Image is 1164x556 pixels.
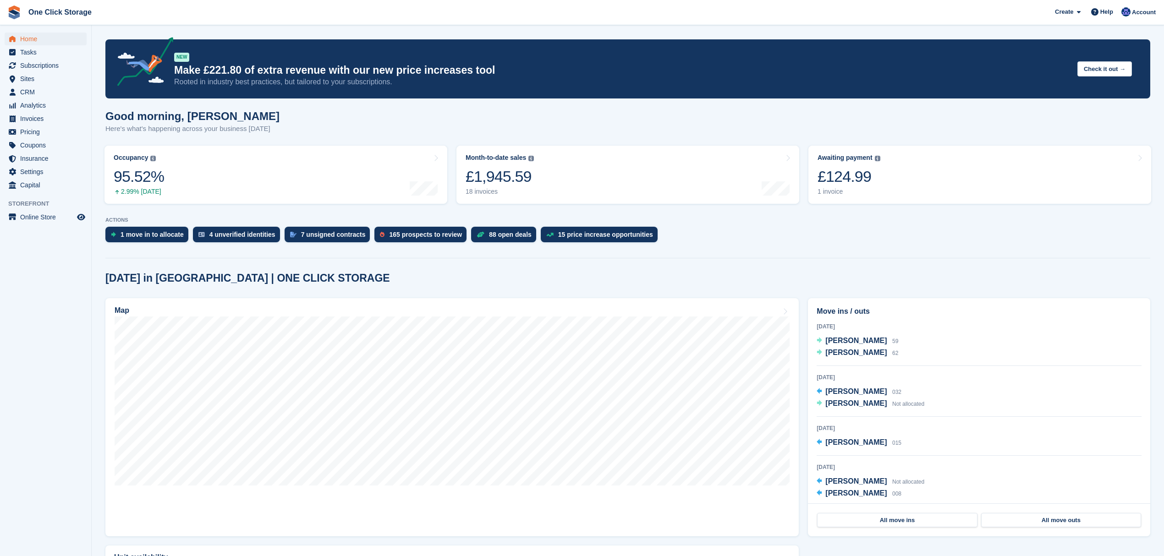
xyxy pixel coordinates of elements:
img: price_increase_opportunities-93ffe204e8149a01c8c9dc8f82e8f89637d9d84a8eef4429ea346261dce0b2c0.svg [546,233,554,237]
a: Occupancy 95.52% 2.99% [DATE] [104,146,447,204]
p: ACTIONS [105,217,1150,223]
a: menu [5,139,87,152]
div: 2.99% [DATE] [114,188,164,196]
a: Month-to-date sales £1,945.59 18 invoices [456,146,799,204]
a: [PERSON_NAME] 59 [817,335,898,347]
a: menu [5,165,87,178]
div: Occupancy [114,154,148,162]
a: menu [5,125,87,138]
span: [PERSON_NAME] [825,349,887,356]
div: £124.99 [818,167,880,186]
span: Storefront [8,199,91,208]
div: 95.52% [114,167,164,186]
a: menu [5,46,87,59]
span: [PERSON_NAME] [825,399,887,407]
a: menu [5,211,87,223]
a: menu [5,99,87,112]
a: menu [5,152,87,165]
img: icon-info-grey-7440780725fd019a000dd9b08b2336e03edf1995a4989e88bcd33f0948082b44.svg [150,156,156,161]
a: Preview store [76,212,87,223]
span: Coupons [20,139,75,152]
a: menu [5,72,87,85]
img: contract_signature_icon-13c848040528278c33f63329250d36e43548de30e8caae1d1a13099fd9432cc5.svg [290,232,296,237]
div: 4 unverified identities [209,231,275,238]
a: [PERSON_NAME] 015 [817,437,901,449]
a: menu [5,179,87,191]
div: [DATE] [817,373,1142,382]
span: Not allocated [892,479,924,485]
span: Settings [20,165,75,178]
a: [PERSON_NAME] 62 [817,347,898,359]
div: NEW [174,53,189,62]
div: 165 prospects to review [389,231,462,238]
a: Map [105,298,799,536]
div: 1 move in to allocate [121,231,184,238]
h2: [DATE] in [GEOGRAPHIC_DATA] | ONE CLICK STORAGE [105,272,390,284]
img: icon-info-grey-7440780725fd019a000dd9b08b2336e03edf1995a4989e88bcd33f0948082b44.svg [528,156,534,161]
span: Tasks [20,46,75,59]
span: Analytics [20,99,75,112]
span: 59 [892,338,898,344]
span: [PERSON_NAME] [825,337,887,344]
span: Sites [20,72,75,85]
a: [PERSON_NAME] 008 [817,488,901,500]
span: CRM [20,86,75,98]
span: [PERSON_NAME] [825,387,887,395]
div: 15 price increase opportunities [558,231,653,238]
span: Account [1132,8,1156,17]
a: All move ins [817,513,977,528]
a: All move outs [981,513,1141,528]
img: move_ins_to_allocate_icon-fdf77a2bb77ea45bf5b3d319d69a93e2d87916cf1d5bf7949dd705db3b84f3ca.svg [111,232,116,237]
a: [PERSON_NAME] Not allocated [817,476,924,488]
a: [PERSON_NAME] Not allocated [817,398,924,410]
h2: Move ins / outs [817,306,1142,317]
span: [PERSON_NAME] [825,438,887,446]
a: [PERSON_NAME] 032 [817,386,901,398]
span: [PERSON_NAME] [825,489,887,497]
h2: Map [115,306,129,315]
h1: Good morning, [PERSON_NAME] [105,110,280,122]
p: Rooted in industry best practices, but tailored to your subscriptions. [174,77,1070,87]
span: Subscriptions [20,59,75,72]
a: Awaiting payment £124.99 1 invoice [808,146,1151,204]
div: Month-to-date sales [466,154,526,162]
a: 4 unverified identities [193,227,285,247]
span: Invoices [20,112,75,125]
div: [DATE] [817,463,1142,471]
a: menu [5,112,87,125]
p: Here's what's happening across your business [DATE] [105,124,280,134]
span: 032 [892,389,901,395]
img: Thomas [1121,7,1131,16]
span: Not allocated [892,401,924,407]
span: Capital [20,179,75,191]
span: Pricing [20,125,75,138]
div: 88 open deals [489,231,532,238]
p: Make £221.80 of extra revenue with our new price increases tool [174,64,1070,77]
span: 62 [892,350,898,356]
img: icon-info-grey-7440780725fd019a000dd9b08b2336e03edf1995a4989e88bcd33f0948082b44.svg [875,156,880,161]
span: Create [1055,7,1073,16]
a: menu [5,59,87,72]
img: prospect-51fa495bee0391a8d652442698ab0144808aea92771e9ea1ae160a38d050c398.svg [380,232,384,237]
a: menu [5,86,87,98]
a: 1 move in to allocate [105,227,193,247]
a: 88 open deals [471,227,541,247]
img: price-adjustments-announcement-icon-8257ccfd72463d97f412b2fc003d46551f7dbcb40ab6d574587a9cd5c0d94... [110,37,174,89]
a: One Click Storage [25,5,95,20]
div: £1,945.59 [466,167,534,186]
a: 7 unsigned contracts [285,227,375,247]
a: 15 price increase opportunities [541,227,662,247]
a: 165 prospects to review [374,227,471,247]
span: 008 [892,491,901,497]
div: [DATE] [817,424,1142,432]
img: verify_identity-adf6edd0f0f0b5bbfe63781bf79b02c33cf7c696d77639b501bdc392416b5a36.svg [198,232,205,237]
div: 1 invoice [818,188,880,196]
button: Check it out → [1077,61,1132,76]
div: [DATE] [817,322,1142,331]
span: Help [1100,7,1113,16]
span: Insurance [20,152,75,165]
span: Home [20,33,75,45]
a: menu [5,33,87,45]
div: 18 invoices [466,188,534,196]
span: 015 [892,440,901,446]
